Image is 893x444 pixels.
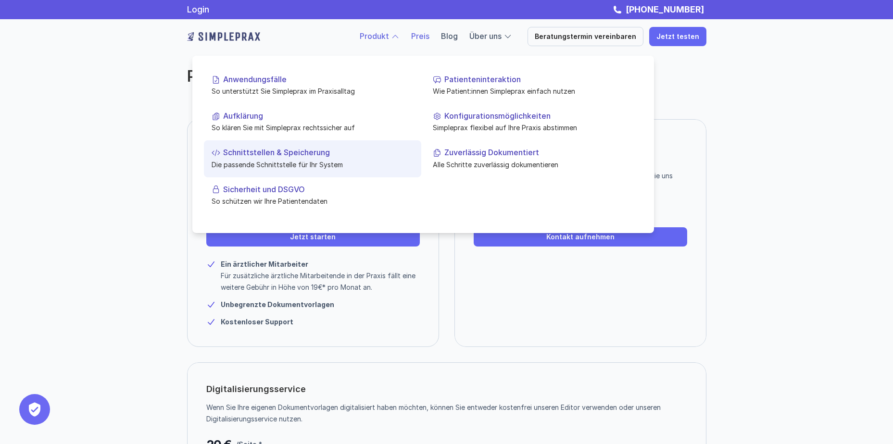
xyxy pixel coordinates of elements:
p: Beratungstermin vereinbaren [535,33,636,41]
p: So klären Sie mit Simpleprax rechtssicher auf [212,123,414,133]
p: Die passende Schnittstelle für Ihr System [212,159,414,169]
a: Kontakt aufnehmen [474,227,687,247]
a: KonfigurationsmöglichkeitenSimpleprax flexibel auf Ihre Praxis abstimmen [425,104,642,140]
a: Blog [441,31,458,41]
a: Login [187,4,209,14]
strong: Unbegrenzte Dokumentvorlagen [221,300,334,308]
p: So schützen wir Ihre Patientendaten [212,196,414,206]
a: Sicherheit und DSGVOSo schützen wir Ihre Patientendaten [204,177,421,213]
a: Schnittstellen & SpeicherungDie passende Schnittstelle für Ihr System [204,140,421,177]
p: Wie Patient:innen Simpleprax einfach nutzen [433,86,635,96]
p: Schnittstellen & Speicherung [223,148,414,157]
p: So unterstützt Sie Simpleprax im Praxisalltag [212,86,414,96]
p: Jetzt testen [656,33,699,41]
p: Anwendungsfälle [223,75,414,84]
strong: [PHONE_NUMBER] [626,4,704,14]
p: Aufklärung [223,111,414,121]
p: Wenn Sie Ihre eigenen Dokumentvorlagen digitalisiert haben möchten, können Sie entweder kostenfre... [206,402,680,425]
a: PatienteninteraktionWie Patient:innen Simpleprax einfach nutzen [425,67,642,104]
a: [PHONE_NUMBER] [623,4,706,14]
a: Jetzt starten [206,227,420,247]
p: Patienteninteraktion [444,75,635,84]
a: Über uns [469,31,502,41]
a: AnwendungsfälleSo unterstützt Sie Simpleprax im Praxisalltag [204,67,421,104]
a: Zuverlässig DokumentiertAlle Schritte zuverlässig dokumentieren [425,140,642,177]
p: Zuverlässig Dokumentiert [444,148,635,157]
p: Simpleprax flexibel auf Ihre Praxis abstimmen [433,123,635,133]
strong: Kostenloser Support [221,318,293,326]
a: AufklärungSo klären Sie mit Simpleprax rechtssicher auf [204,104,421,140]
h2: Preis [187,67,548,86]
a: Jetzt testen [649,27,706,46]
a: Produkt [360,31,389,41]
p: Für zusätzliche ärztliche Mitarbeitende in der Praxis fällt eine weitere Gebühr in Höhe von 19€* ... [221,270,420,293]
p: Kontakt aufnehmen [546,233,615,241]
p: Konfigurationsmöglichkeiten [444,111,635,121]
p: Jetzt starten [290,233,336,241]
p: Alle Schritte zuverlässig dokumentieren [433,159,635,169]
p: Sicherheit und DSGVO [223,185,414,194]
a: Preis [411,31,429,41]
strong: Ein ärztlicher Mitarbeiter [221,260,308,268]
p: Digitalisierungsservice [206,382,306,397]
a: Beratungstermin vereinbaren [528,27,643,46]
